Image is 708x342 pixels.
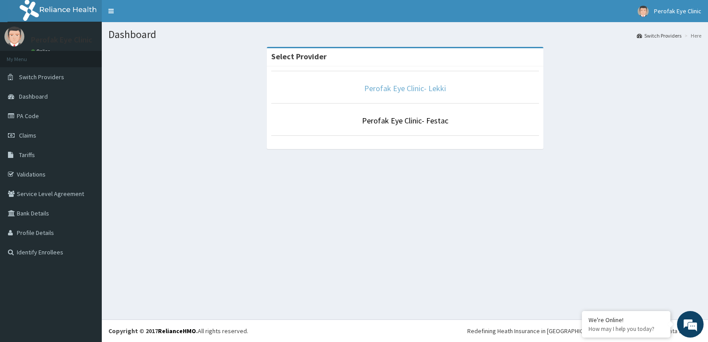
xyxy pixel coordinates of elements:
[158,327,196,335] a: RelianceHMO
[589,325,664,333] p: How may I help you today?
[108,327,198,335] strong: Copyright © 2017 .
[19,131,36,139] span: Claims
[637,32,681,39] a: Switch Providers
[4,27,24,46] img: User Image
[589,316,664,324] div: We're Online!
[682,32,701,39] li: Here
[19,151,35,159] span: Tariffs
[364,83,446,93] a: Perofak Eye Clinic- Lekki
[31,36,92,44] p: Perofak Eye Clinic
[271,51,327,61] strong: Select Provider
[102,319,708,342] footer: All rights reserved.
[108,29,701,40] h1: Dashboard
[362,115,448,126] a: Perofak Eye Clinic- Festac
[638,6,649,17] img: User Image
[31,48,52,54] a: Online
[19,92,48,100] span: Dashboard
[19,73,64,81] span: Switch Providers
[654,7,701,15] span: Perofak Eye Clinic
[467,327,701,335] div: Redefining Heath Insurance in [GEOGRAPHIC_DATA] using Telemedicine and Data Science!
